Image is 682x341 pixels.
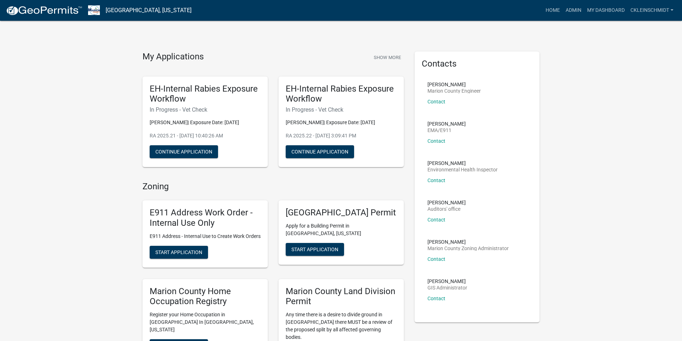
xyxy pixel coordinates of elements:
[286,119,397,126] p: [PERSON_NAME]| Exposure Date: [DATE]
[427,279,467,284] p: [PERSON_NAME]
[150,145,218,158] button: Continue Application
[291,246,338,252] span: Start Application
[150,286,261,307] h5: Marion County Home Occupation Registry
[286,84,397,104] h5: EH-Internal Rabies Exposure Workflow
[142,52,204,62] h4: My Applications
[286,286,397,307] h5: Marion County Land Division Permit
[150,132,261,140] p: RA 2025.21 - [DATE] 10:40:26 AM
[422,59,533,69] h5: Contacts
[427,256,445,262] a: Contact
[427,177,445,183] a: Contact
[563,4,584,17] a: Admin
[427,161,498,166] p: [PERSON_NAME]
[286,311,397,341] p: Any time there is a desire to divide ground in [GEOGRAPHIC_DATA] there MUST be a review of the pr...
[286,132,397,140] p: RA 2025.22 - [DATE] 3:09:41 PM
[427,138,445,144] a: Contact
[427,121,466,126] p: [PERSON_NAME]
[150,84,261,104] h5: EH-Internal Rabies Exposure Workflow
[286,243,344,256] button: Start Application
[427,285,467,290] p: GIS Administrator
[427,246,509,251] p: Marion County Zoning Administrator
[88,5,100,15] img: Marion County, Iowa
[584,4,628,17] a: My Dashboard
[427,296,445,301] a: Contact
[427,88,481,93] p: Marion County Engineer
[427,200,466,205] p: [PERSON_NAME]
[628,4,676,17] a: ckleinschmidt
[427,167,498,172] p: Environmental Health Inspector
[150,208,261,228] h5: E911 Address Work Order - Internal Use Only
[427,239,509,244] p: [PERSON_NAME]
[150,106,261,113] h6: In Progress - Vet Check
[286,222,397,237] p: Apply for a Building Permit in [GEOGRAPHIC_DATA], [US_STATE]
[150,246,208,259] button: Start Application
[286,208,397,218] h5: [GEOGRAPHIC_DATA] Permit
[427,99,445,104] a: Contact
[150,311,261,333] p: Register your Home Occupation in [GEOGRAPHIC_DATA] In [GEOGRAPHIC_DATA], [US_STATE]
[543,4,563,17] a: Home
[371,52,404,63] button: Show More
[155,249,202,255] span: Start Application
[427,82,481,87] p: [PERSON_NAME]
[427,217,445,223] a: Contact
[427,128,466,133] p: EMA/E911
[150,119,261,126] p: [PERSON_NAME]| Exposure Date: [DATE]
[286,106,397,113] h6: In Progress - Vet Check
[427,206,466,211] p: Auditors' office
[150,233,261,240] p: E911 Address - Internal Use to Create Work Orders
[286,145,354,158] button: Continue Application
[142,181,404,192] h4: Zoning
[106,4,192,16] a: [GEOGRAPHIC_DATA], [US_STATE]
